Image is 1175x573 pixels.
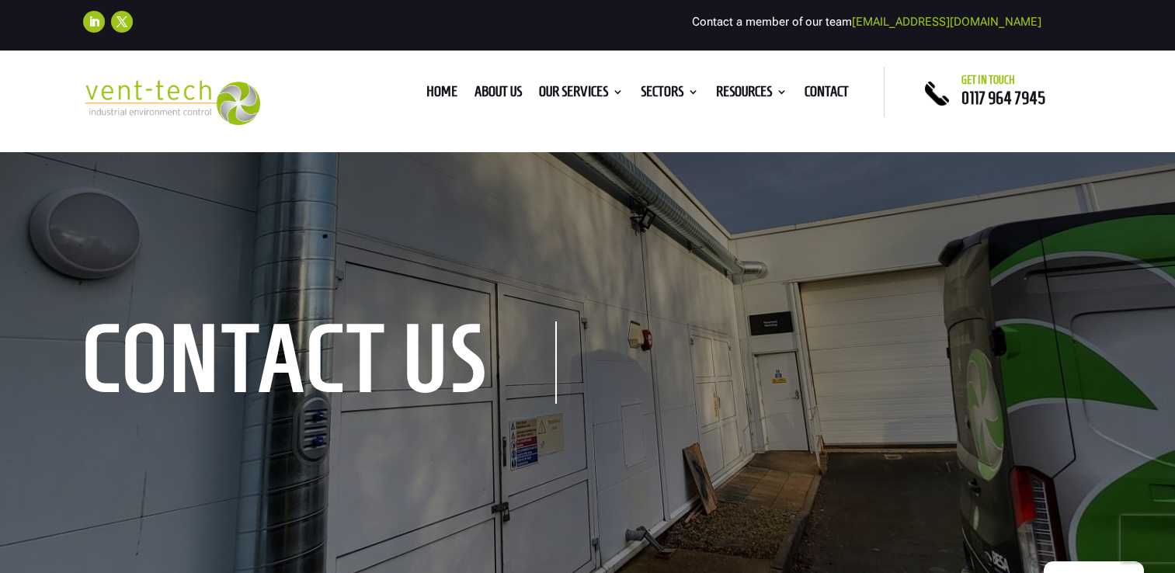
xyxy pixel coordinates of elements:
[83,321,557,404] h1: contact us
[426,86,457,103] a: Home
[539,86,624,103] a: Our Services
[83,80,261,126] img: 2023-09-27T08_35_16.549ZVENT-TECH---Clear-background
[961,89,1045,107] a: 0117 964 7945
[83,11,105,33] a: Follow on LinkedIn
[692,15,1041,29] span: Contact a member of our team
[716,86,787,103] a: Resources
[852,15,1041,29] a: [EMAIL_ADDRESS][DOMAIN_NAME]
[805,86,849,103] a: Contact
[475,86,522,103] a: About us
[961,74,1015,86] span: Get in touch
[111,11,133,33] a: Follow on X
[641,86,699,103] a: Sectors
